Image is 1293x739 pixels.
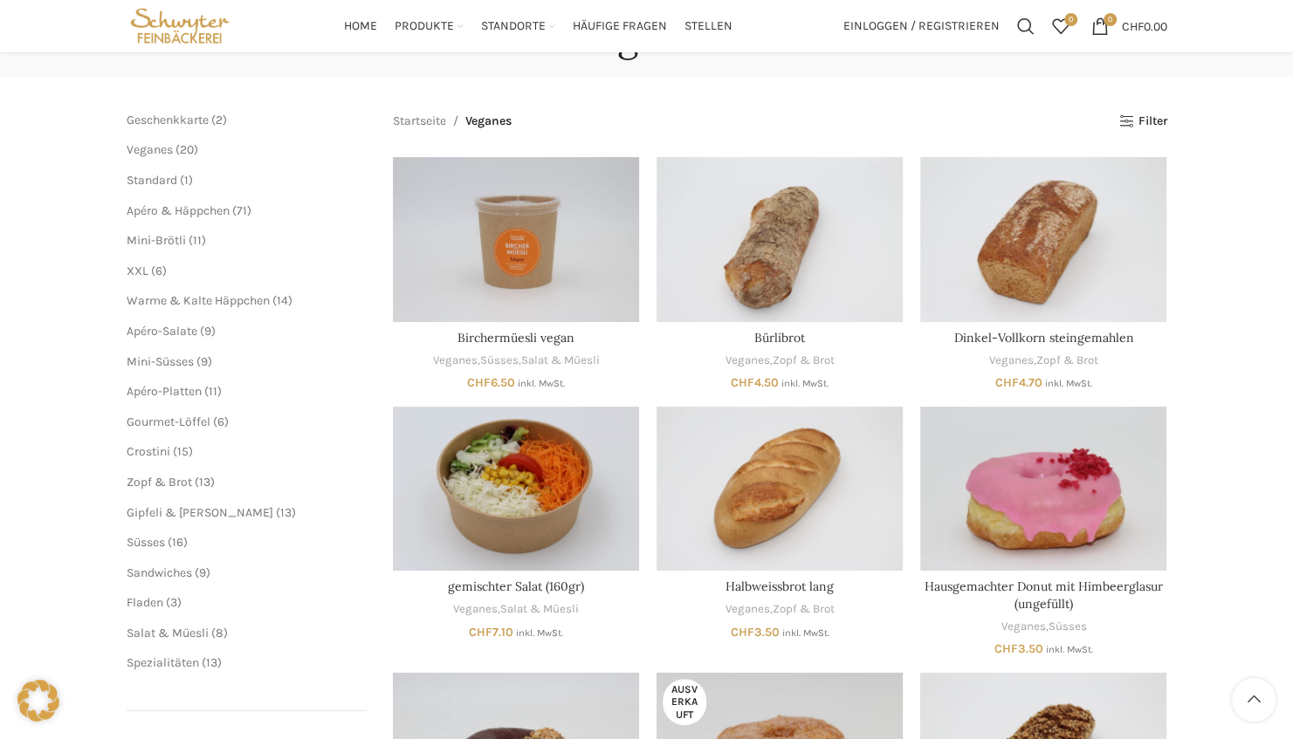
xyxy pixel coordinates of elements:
[127,354,194,369] span: Mini-Süsses
[393,112,446,131] a: Startseite
[280,505,292,520] span: 13
[469,625,513,640] bdi: 7.10
[657,157,903,321] a: Bürlibrot
[843,20,1000,32] span: Einloggen / Registrieren
[1122,18,1167,33] bdi: 0.00
[216,626,224,640] span: 8
[782,627,829,639] small: inkl. MwSt.
[684,9,732,44] a: Stellen
[127,293,270,308] a: Warme & Kalte Häppchen
[516,627,563,639] small: inkl. MwSt.
[457,330,574,346] a: Birchermüesli vegan
[127,233,186,248] span: Mini-Brötli
[995,375,1019,390] span: CHF
[127,142,173,157] span: Veganes
[453,601,498,618] a: Veganes
[1045,378,1092,389] small: inkl. MwSt.
[1104,13,1117,26] span: 0
[1008,9,1043,44] a: Suchen
[754,330,805,346] a: Bürlibrot
[204,324,211,339] span: 9
[127,384,202,399] a: Apéro-Platten
[773,601,835,618] a: Zopf & Brot
[393,601,639,618] div: ,
[127,263,148,278] a: XXL
[1122,18,1144,33] span: CHF
[920,407,1166,571] a: Hausgemachter Donut mit Himbeerglasur (ungefüllt)
[206,655,217,670] span: 13
[465,112,512,131] span: Veganes
[242,9,834,44] div: Main navigation
[781,378,829,389] small: inkl. MwSt.
[726,578,834,594] a: Halbweissbrot lang
[127,595,163,610] span: Fladen
[994,641,1043,656] bdi: 3.50
[1001,619,1045,635] a: Veganes
[127,173,177,188] a: Standard
[199,565,206,580] span: 9
[216,113,223,127] span: 2
[184,173,189,188] span: 1
[953,330,1133,346] a: Dinkel-Vollkorn steingemahlen
[277,293,288,308] span: 14
[209,384,217,399] span: 11
[193,233,202,248] span: 11
[663,679,706,725] span: Ausverkauft
[393,157,639,321] a: Birchermüesli vegan
[1043,9,1078,44] div: Meine Wunschliste
[127,655,199,670] a: Spezialitäten
[201,354,208,369] span: 9
[1046,644,1093,655] small: inkl. MwSt.
[393,352,639,369] div: , ,
[395,9,464,44] a: Produkte
[920,157,1166,321] a: Dinkel-Vollkorn steingemahlen
[1232,678,1276,722] a: Scroll to top button
[573,18,667,35] span: Häufige Fragen
[481,9,555,44] a: Standorte
[481,18,546,35] span: Standorte
[180,142,194,157] span: 20
[773,352,835,369] a: Zopf & Brot
[573,9,667,44] a: Häufige Fragen
[127,17,234,32] a: Site logo
[344,18,377,35] span: Home
[835,9,1008,44] a: Einloggen / Registrieren
[127,444,170,459] span: Crostini
[920,352,1166,369] div: ,
[344,9,377,44] a: Home
[731,375,754,390] span: CHF
[657,407,903,571] a: Halbweissbrot lang
[448,578,584,594] a: gemischter Salat (160gr)
[393,112,512,131] nav: Breadcrumb
[127,324,197,339] a: Apéro-Salate
[920,619,1166,635] div: ,
[1064,13,1077,26] span: 0
[731,625,754,640] span: CHF
[573,13,720,59] h1: Veganes
[170,595,177,610] span: 3
[469,625,492,640] span: CHF
[127,535,165,550] a: Süsses
[731,375,779,390] bdi: 4.50
[994,641,1018,656] span: CHF
[657,601,903,618] div: ,
[1118,114,1166,129] a: Filter
[467,375,515,390] bdi: 6.50
[127,475,192,489] a: Zopf & Brot
[127,414,210,429] a: Gourmet-Löffel
[521,352,600,369] a: Salat & Müesli
[127,113,209,127] a: Geschenkkarte
[395,18,454,35] span: Produkte
[127,626,209,640] span: Salat & Müesli
[127,565,192,580] span: Sandwiches
[726,352,770,369] a: Veganes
